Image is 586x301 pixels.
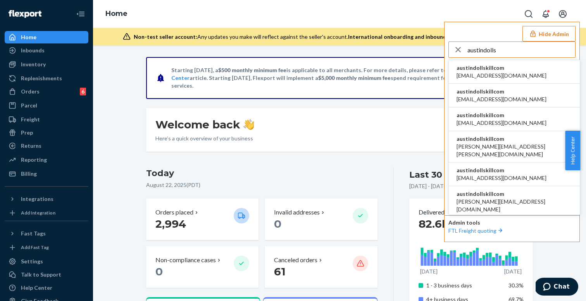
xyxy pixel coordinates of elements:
[409,169,466,181] div: Last 30 days
[21,244,49,251] div: Add Fast Tag
[5,113,88,126] a: Freight
[318,74,391,81] span: $5,000 monthly minimum fee
[522,26,576,42] button: Hide Admin
[419,208,469,217] button: Delivered orders
[5,227,88,240] button: Fast Tags
[457,174,546,182] span: [EMAIL_ADDRESS][DOMAIN_NAME]
[409,182,462,190] p: [DATE] - [DATE] ( PDT )
[448,227,504,234] a: FTL Freight quoting
[457,111,546,119] span: austindollskillcom
[5,126,88,139] a: Prep
[134,33,197,40] span: Non-test seller account:
[99,3,134,25] ol: breadcrumbs
[274,217,281,230] span: 0
[457,119,546,127] span: [EMAIL_ADDRESS][DOMAIN_NAME]
[457,143,572,158] span: [PERSON_NAME][EMAIL_ADDRESS][PERSON_NAME][DOMAIN_NAME]
[5,193,88,205] button: Integrations
[21,195,53,203] div: Integrations
[457,64,546,72] span: austindollskillcom
[5,31,88,43] a: Home
[155,135,254,142] p: Here’s a quick overview of your business
[467,42,575,57] input: Search or paste seller ID
[5,99,88,112] a: Parcel
[9,10,41,18] img: Flexport logo
[5,140,88,152] a: Returns
[448,219,576,227] p: Admin tools
[21,284,52,292] div: Help Center
[5,72,88,85] a: Replenishments
[457,72,546,80] span: [EMAIL_ADDRESS][DOMAIN_NAME]
[5,58,88,71] a: Inventory
[348,33,549,40] span: International onboarding and inbounding may not work during impersonation.
[21,258,43,265] div: Settings
[5,268,88,281] button: Talk to Support
[21,88,40,95] div: Orders
[155,265,163,278] span: 0
[21,142,41,150] div: Returns
[21,230,46,237] div: Fast Tags
[521,6,536,22] button: Open Search Box
[21,209,55,216] div: Add Integration
[5,44,88,57] a: Inbounds
[21,170,37,178] div: Billing
[5,243,88,252] a: Add Fast Tag
[274,208,320,217] p: Invalid addresses
[265,246,377,288] button: Canceled orders 61
[146,181,377,189] p: August 22, 2025 ( PDT )
[419,217,449,230] span: 82.6k
[5,282,88,294] a: Help Center
[508,282,524,289] span: 30.3%
[155,118,254,131] h1: Welcome back
[21,156,47,164] div: Reporting
[536,278,578,297] iframe: Opens a widget where you can chat to one of our agents
[218,67,286,73] span: $500 monthly minimum fee
[5,208,88,218] a: Add Integration
[457,190,572,198] span: austindollskillcom
[504,268,522,275] p: [DATE]
[274,265,286,278] span: 61
[171,66,507,90] p: Starting [DATE], a is applicable to all merchants. For more details, please refer to this article...
[457,95,546,103] span: [EMAIL_ADDRESS][DOMAIN_NAME]
[146,199,259,240] button: Orders placed 2,994
[73,6,88,22] button: Close Navigation
[5,85,88,98] a: Orders6
[155,217,186,230] span: 2,994
[565,131,580,170] button: Help Center
[105,9,128,18] a: Home
[155,256,216,265] p: Non-compliance cases
[265,199,377,240] button: Invalid addresses 0
[555,6,570,22] button: Open account menu
[274,256,317,265] p: Canceled orders
[457,88,546,95] span: austindollskillcom
[21,33,36,41] div: Home
[5,154,88,166] a: Reporting
[80,88,86,95] div: 6
[21,61,46,68] div: Inventory
[134,33,549,41] div: Any updates you make will reflect against the seller's account.
[21,271,61,279] div: Talk to Support
[155,208,193,217] p: Orders placed
[21,74,62,82] div: Replenishments
[243,119,254,130] img: hand-wave emoji
[457,198,572,213] span: [PERSON_NAME][EMAIL_ADDRESS][DOMAIN_NAME]
[538,6,553,22] button: Open notifications
[426,282,503,289] p: 1 - 3 business days
[420,268,438,275] p: [DATE]
[457,135,572,143] span: austindollskillcom
[21,116,40,123] div: Freight
[457,166,546,174] span: austindollskillcom
[146,246,259,288] button: Non-compliance cases 0
[21,129,33,137] div: Prep
[5,255,88,268] a: Settings
[5,168,88,180] a: Billing
[21,102,37,109] div: Parcel
[146,167,377,180] h3: Today
[21,47,45,54] div: Inbounds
